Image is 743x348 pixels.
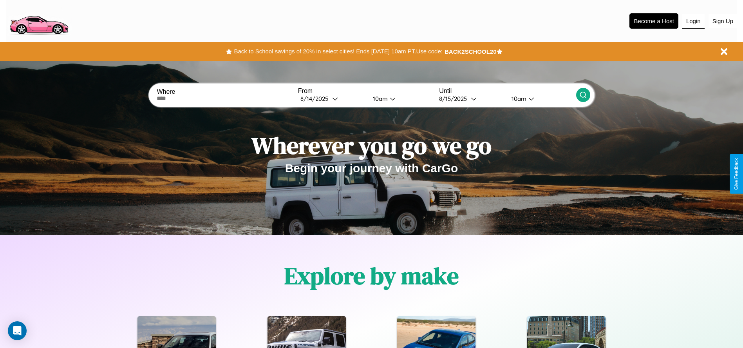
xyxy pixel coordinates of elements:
div: 10am [508,95,528,102]
label: Where [157,88,293,95]
button: Back to School savings of 20% in select cities! Ends [DATE] 10am PT.Use code: [232,46,444,57]
label: From [298,87,435,95]
div: 10am [369,95,390,102]
button: Login [682,14,705,29]
button: Become a Host [629,13,678,29]
div: Give Feedback [734,158,739,190]
div: Open Intercom Messenger [8,321,27,340]
b: BACK2SCHOOL20 [445,48,497,55]
button: Sign Up [709,14,737,28]
h1: Explore by make [284,260,459,292]
button: 8/14/2025 [298,95,367,103]
label: Until [439,87,576,95]
img: logo [6,4,72,36]
div: 8 / 14 / 2025 [300,95,332,102]
button: 10am [505,95,576,103]
div: 8 / 15 / 2025 [439,95,471,102]
button: 10am [367,95,435,103]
